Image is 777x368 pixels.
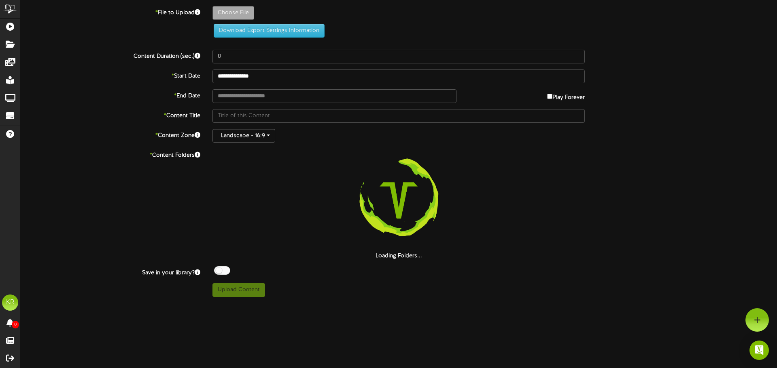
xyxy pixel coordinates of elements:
[14,129,206,140] label: Content Zone
[14,89,206,100] label: End Date
[212,129,275,143] button: Landscape - 16:9
[14,149,206,160] label: Content Folders
[547,89,585,102] label: Play Forever
[212,283,265,297] button: Upload Content
[749,341,769,360] div: Open Intercom Messenger
[210,27,325,34] a: Download Export Settings Information
[12,321,19,328] span: 0
[212,109,585,123] input: Title of this Content
[547,94,552,99] input: Play Forever
[14,69,206,80] label: Start Date
[214,24,325,38] button: Download Export Settings Information
[14,109,206,120] label: Content Title
[14,50,206,61] label: Content Duration (sec.)
[14,266,206,277] label: Save in your library?
[2,294,18,311] div: KR
[14,6,206,17] label: File to Upload
[376,253,422,259] strong: Loading Folders...
[347,149,450,252] img: loading-spinner-3.png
